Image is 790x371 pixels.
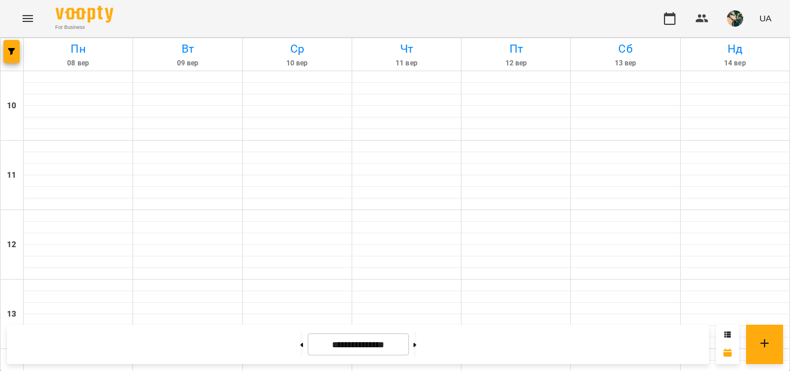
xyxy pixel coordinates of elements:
h6: 10 [7,100,16,112]
span: UA [759,12,771,24]
h6: 14 вер [682,58,788,69]
button: Menu [14,5,42,32]
h6: Пн [25,40,131,58]
h6: Пт [463,40,568,58]
h6: Ср [245,40,350,58]
h6: 08 вер [25,58,131,69]
h6: Сб [573,40,678,58]
img: Voopty Logo [56,6,113,23]
h6: 09 вер [135,58,240,69]
span: For Business [56,24,113,31]
h6: 13 вер [573,58,678,69]
h6: 12 вер [463,58,568,69]
h6: Чт [354,40,459,58]
h6: Нд [682,40,788,58]
h6: Вт [135,40,240,58]
h6: 11 вер [354,58,459,69]
h6: 12 [7,238,16,251]
button: UA [755,8,776,29]
img: f2c70d977d5f3d854725443aa1abbf76.jpg [727,10,743,27]
h6: 13 [7,308,16,321]
h6: 10 вер [245,58,350,69]
h6: 11 [7,169,16,182]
